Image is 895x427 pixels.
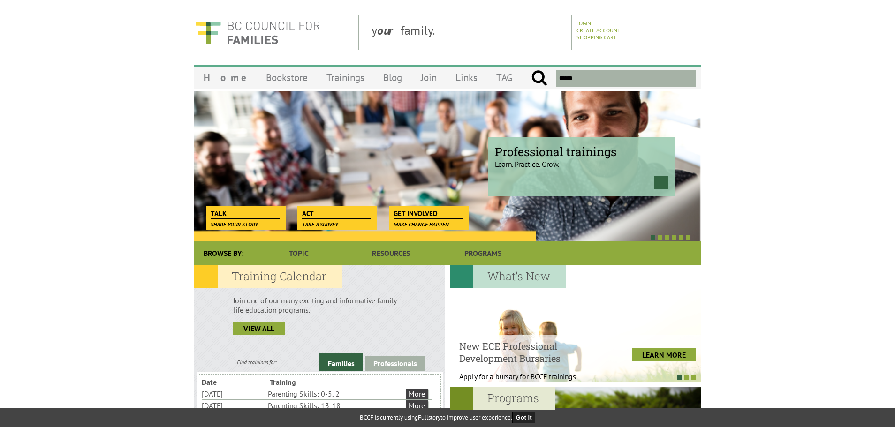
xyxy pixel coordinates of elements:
div: Browse By: [194,241,253,265]
h4: New ECE Professional Development Bursaries [459,340,599,364]
a: Act Take a survey [297,206,376,219]
a: More [406,389,428,399]
h2: Training Calendar [194,265,342,288]
li: [DATE] [202,400,266,411]
input: Submit [531,70,547,87]
a: Get Involved Make change happen [389,206,467,219]
a: Create Account [576,27,621,34]
span: Take a survey [302,221,338,228]
span: Talk [211,209,280,219]
p: Apply for a bursary for BCCF trainings West... [459,372,599,390]
span: Act [302,209,371,219]
h2: Programs [450,387,555,410]
button: Got it [512,412,536,423]
a: view all [233,322,285,335]
li: Parenting Skills: 0-5, 2 [268,388,404,399]
span: Professional trainings [495,144,668,159]
li: Date [202,376,268,388]
a: More [406,400,428,411]
strong: our [377,22,401,38]
a: Resources [345,241,437,265]
img: BC Council for FAMILIES [194,15,321,50]
li: Parenting Skills: 13-18 [268,400,404,411]
a: Join [411,67,446,89]
a: Links [446,67,487,89]
h2: What's New [450,265,566,288]
a: Shopping Cart [576,34,616,41]
a: Topic [253,241,345,265]
a: Home [194,67,257,89]
a: Trainings [317,67,374,89]
a: Login [576,20,591,27]
span: Share your story [211,221,258,228]
div: Find trainings for: [194,359,319,366]
span: Make change happen [394,221,449,228]
li: Training [270,376,336,388]
div: y family. [364,15,572,50]
a: Blog [374,67,411,89]
a: Professionals [365,356,425,371]
a: Fullstory [418,413,440,421]
li: [DATE] [202,388,266,399]
a: Programs [437,241,529,265]
a: LEARN MORE [632,348,696,361]
p: Join one of our many exciting and informative family life education programs. [233,296,406,315]
a: Talk Share your story [206,206,284,219]
a: Families [319,353,363,371]
span: Get Involved [394,209,463,219]
p: Learn. Practice. Grow. [495,151,668,169]
a: Bookstore [257,67,317,89]
a: TAG [487,67,522,89]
